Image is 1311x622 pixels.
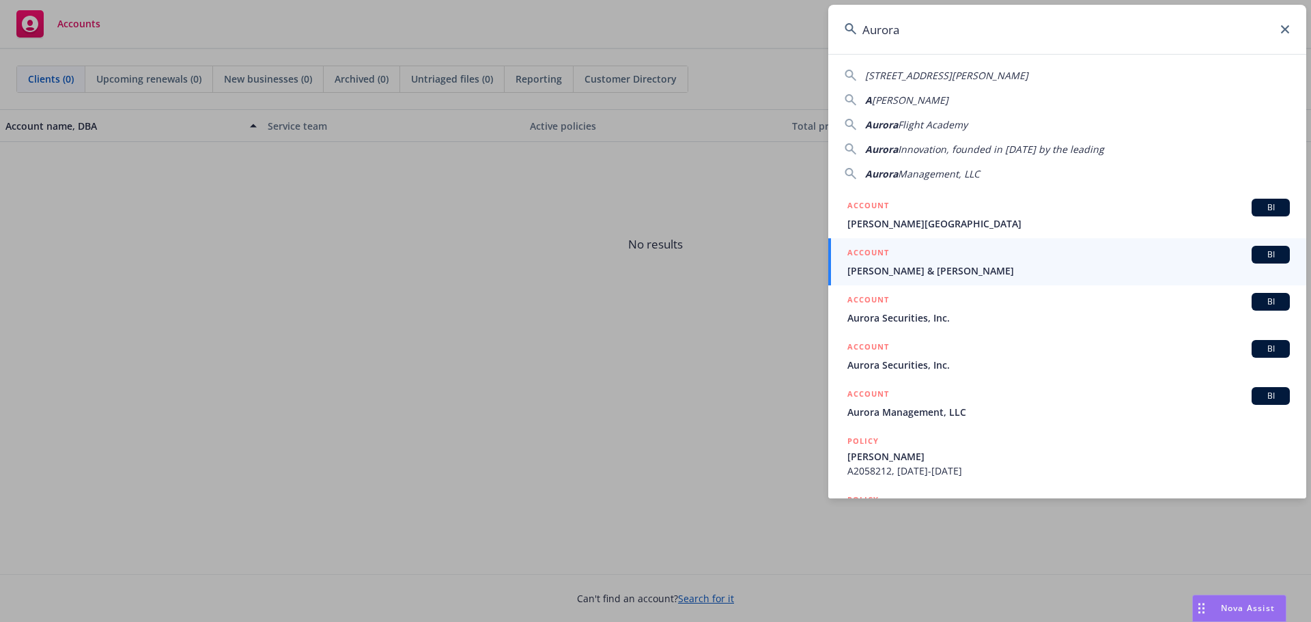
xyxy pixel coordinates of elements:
[1257,390,1284,402] span: BI
[828,238,1306,285] a: ACCOUNTBI[PERSON_NAME] & [PERSON_NAME]
[847,358,1290,372] span: Aurora Securities, Inc.
[847,449,1290,464] span: [PERSON_NAME]
[828,427,1306,485] a: POLICY[PERSON_NAME]A2058212, [DATE]-[DATE]
[828,485,1306,544] a: POLICY
[847,311,1290,325] span: Aurora Securities, Inc.
[872,94,948,107] span: [PERSON_NAME]
[865,118,898,131] span: Aurora
[847,216,1290,231] span: [PERSON_NAME][GEOGRAPHIC_DATA]
[847,387,889,404] h5: ACCOUNT
[1192,595,1286,622] button: Nova Assist
[898,167,980,180] span: Management, LLC
[847,493,879,507] h5: POLICY
[847,464,1290,478] span: A2058212, [DATE]-[DATE]
[865,69,1028,82] span: [STREET_ADDRESS][PERSON_NAME]
[847,199,889,215] h5: ACCOUNT
[865,94,872,107] span: A
[1193,595,1210,621] div: Drag to move
[1257,201,1284,214] span: BI
[847,405,1290,419] span: Aurora Management, LLC
[898,118,968,131] span: Flight Academy
[828,285,1306,333] a: ACCOUNTBIAurora Securities, Inc.
[1257,343,1284,355] span: BI
[847,434,879,448] h5: POLICY
[1257,249,1284,261] span: BI
[847,246,889,262] h5: ACCOUNT
[828,333,1306,380] a: ACCOUNTBIAurora Securities, Inc.
[898,143,1104,156] span: Innovation, founded in [DATE] by the leading
[1257,296,1284,308] span: BI
[847,293,889,309] h5: ACCOUNT
[847,264,1290,278] span: [PERSON_NAME] & [PERSON_NAME]
[865,167,898,180] span: Aurora
[828,380,1306,427] a: ACCOUNTBIAurora Management, LLC
[1221,602,1275,614] span: Nova Assist
[847,340,889,356] h5: ACCOUNT
[828,191,1306,238] a: ACCOUNTBI[PERSON_NAME][GEOGRAPHIC_DATA]
[828,5,1306,54] input: Search...
[865,143,898,156] span: Aurora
